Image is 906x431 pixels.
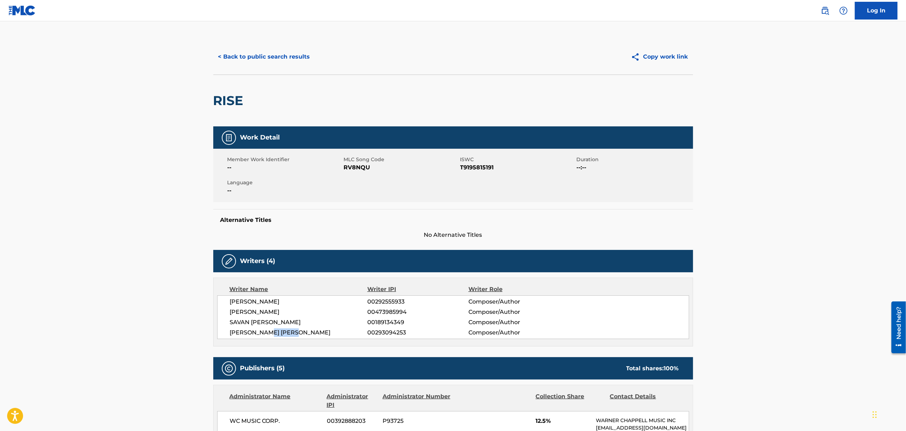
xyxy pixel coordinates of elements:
[367,308,468,316] span: 00473985994
[225,257,233,266] img: Writers
[367,328,468,337] span: 00293094253
[230,308,368,316] span: [PERSON_NAME]
[468,328,560,337] span: Composer/Author
[468,318,560,327] span: Composer/Author
[626,364,679,373] div: Total shares:
[9,5,36,16] img: MLC Logo
[839,6,848,15] img: help
[225,364,233,373] img: Publishers
[383,417,451,425] span: P93725
[873,404,877,425] div: Drag
[631,53,643,61] img: Copy work link
[367,298,468,306] span: 00292555933
[577,163,691,172] span: --:--
[227,163,342,172] span: --
[367,318,468,327] span: 00189134349
[230,298,368,306] span: [PERSON_NAME]
[327,392,377,409] div: Administrator IPI
[460,163,575,172] span: T9195815191
[626,48,693,66] button: Copy work link
[886,299,906,356] iframe: Resource Center
[230,328,368,337] span: [PERSON_NAME] [PERSON_NAME]
[327,417,377,425] span: 00392888203
[664,365,679,372] span: 100 %
[871,397,906,431] iframe: Chat Widget
[468,298,560,306] span: Composer/Author
[225,133,233,142] img: Work Detail
[213,231,693,239] span: No Alternative Titles
[227,156,342,163] span: Member Work Identifier
[536,417,591,425] span: 12.5%
[367,285,468,294] div: Writer IPI
[220,217,686,224] h5: Alternative Titles
[344,156,459,163] span: MLC Song Code
[213,93,247,109] h2: RISE
[240,257,275,265] h5: Writers (4)
[230,417,322,425] span: WC MUSIC CORP.
[230,318,368,327] span: SAVAN [PERSON_NAME]
[344,163,459,172] span: RV8NQU
[227,186,342,195] span: --
[468,285,560,294] div: Writer Role
[230,285,368,294] div: Writer Name
[227,179,342,186] span: Language
[596,417,688,424] p: WARNER CHAPPELL MUSIC INC
[610,392,679,409] div: Contact Details
[836,4,851,18] div: Help
[230,392,322,409] div: Administrator Name
[536,392,604,409] div: Collection Share
[240,133,280,142] h5: Work Detail
[821,6,829,15] img: search
[855,2,897,20] a: Log In
[383,392,451,409] div: Administrator Number
[240,364,285,372] h5: Publishers (5)
[460,156,575,163] span: ISWC
[818,4,832,18] a: Public Search
[213,48,315,66] button: < Back to public search results
[577,156,691,163] span: Duration
[468,308,560,316] span: Composer/Author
